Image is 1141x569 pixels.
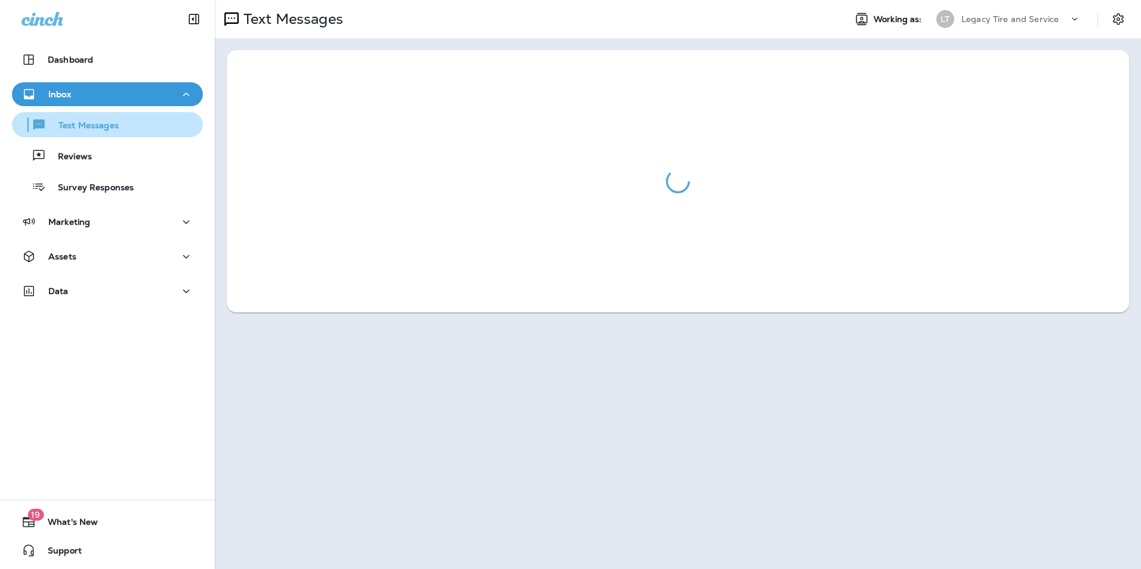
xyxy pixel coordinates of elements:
[12,143,203,168] button: Reviews
[1108,8,1129,30] button: Settings
[177,7,211,31] button: Collapse Sidebar
[47,120,119,132] p: Text Messages
[36,546,82,560] span: Support
[936,10,954,28] div: LT
[12,112,203,137] button: Text Messages
[48,55,93,64] p: Dashboard
[12,245,203,268] button: Assets
[48,89,71,99] p: Inbox
[874,14,924,24] span: Working as:
[961,14,1059,24] p: Legacy Tire and Service
[48,217,90,227] p: Marketing
[12,174,203,199] button: Survey Responses
[12,279,203,303] button: Data
[12,48,203,72] button: Dashboard
[48,286,69,296] p: Data
[12,82,203,106] button: Inbox
[239,10,343,28] p: Text Messages
[36,517,98,531] span: What's New
[12,210,203,234] button: Marketing
[12,539,203,562] button: Support
[48,252,76,261] p: Assets
[12,510,203,534] button: 19What's New
[46,183,134,194] p: Survey Responses
[46,151,92,163] p: Reviews
[27,509,44,521] span: 19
